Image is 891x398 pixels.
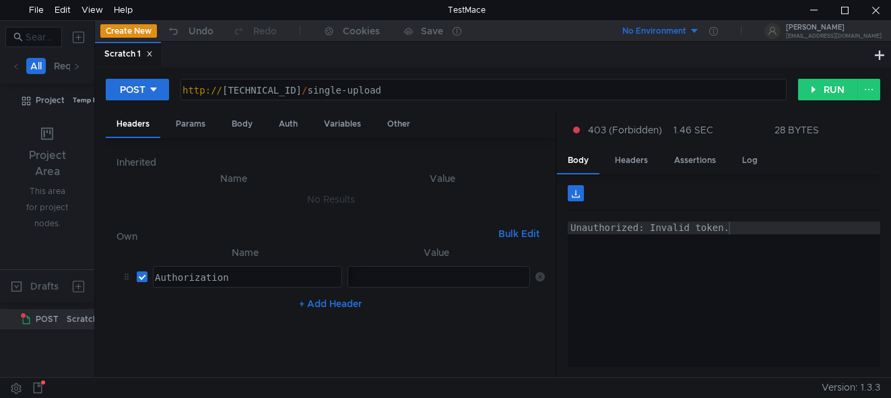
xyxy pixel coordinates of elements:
[622,25,686,38] div: No Environment
[786,34,882,38] div: [EMAIL_ADDRESS][DOMAIN_NAME]
[588,123,662,137] span: 403 (Forbidden)
[376,112,421,137] div: Other
[822,378,880,397] span: Version: 1.3.3
[157,21,223,41] button: Undo
[421,26,443,36] div: Save
[104,47,153,61] div: Scratch 1
[100,24,157,38] button: Create New
[36,90,65,110] div: Project
[26,30,54,44] input: Search...
[663,148,727,173] div: Assertions
[557,148,599,174] div: Body
[120,82,145,97] div: POST
[117,228,493,244] h6: Own
[313,112,372,137] div: Variables
[36,309,59,329] span: POST
[50,58,99,74] button: Requests
[731,148,768,173] div: Log
[606,20,700,42] button: No Environment
[253,23,277,39] div: Redo
[786,24,882,31] div: [PERSON_NAME]
[493,226,545,242] button: Bulk Edit
[294,296,368,312] button: + Add Header
[189,23,213,39] div: Undo
[223,21,286,41] button: Redo
[798,79,858,100] button: RUN
[604,148,659,173] div: Headers
[73,90,115,110] div: Temp Project
[106,79,169,100] button: POST
[117,154,545,170] h6: Inherited
[268,112,308,137] div: Auth
[106,112,160,138] div: Headers
[673,124,713,136] div: 1.46 SEC
[127,170,339,187] th: Name
[221,112,263,137] div: Body
[342,244,530,261] th: Value
[67,309,103,329] div: Scratch 1
[774,124,819,136] div: 28 BYTES
[26,58,46,74] button: All
[343,23,380,39] div: Cookies
[307,193,355,205] nz-embed-empty: No Results
[340,170,545,187] th: Value
[147,244,342,261] th: Name
[30,278,59,294] div: Drafts
[165,112,216,137] div: Params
